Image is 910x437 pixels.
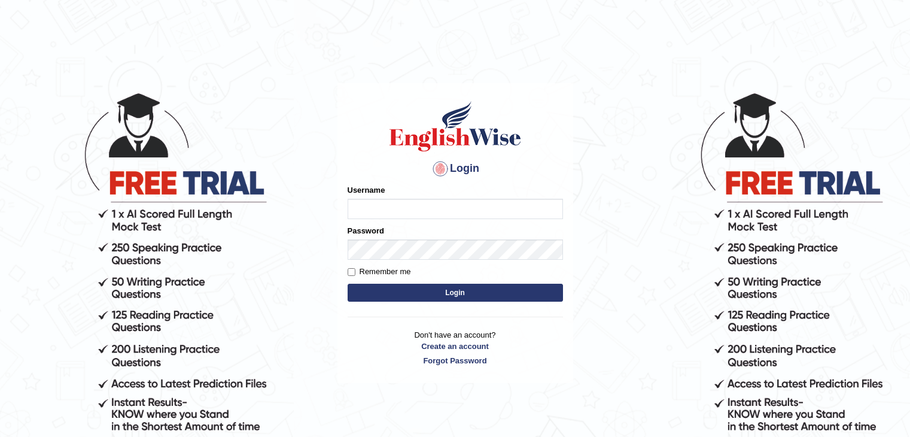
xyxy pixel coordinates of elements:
a: Forgot Password [348,355,563,366]
input: Remember me [348,268,355,276]
label: Remember me [348,266,411,278]
button: Login [348,284,563,302]
a: Create an account [348,341,563,352]
h4: Login [348,159,563,178]
img: Logo of English Wise sign in for intelligent practice with AI [387,99,524,153]
label: Password [348,225,384,236]
label: Username [348,184,385,196]
p: Don't have an account? [348,329,563,366]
